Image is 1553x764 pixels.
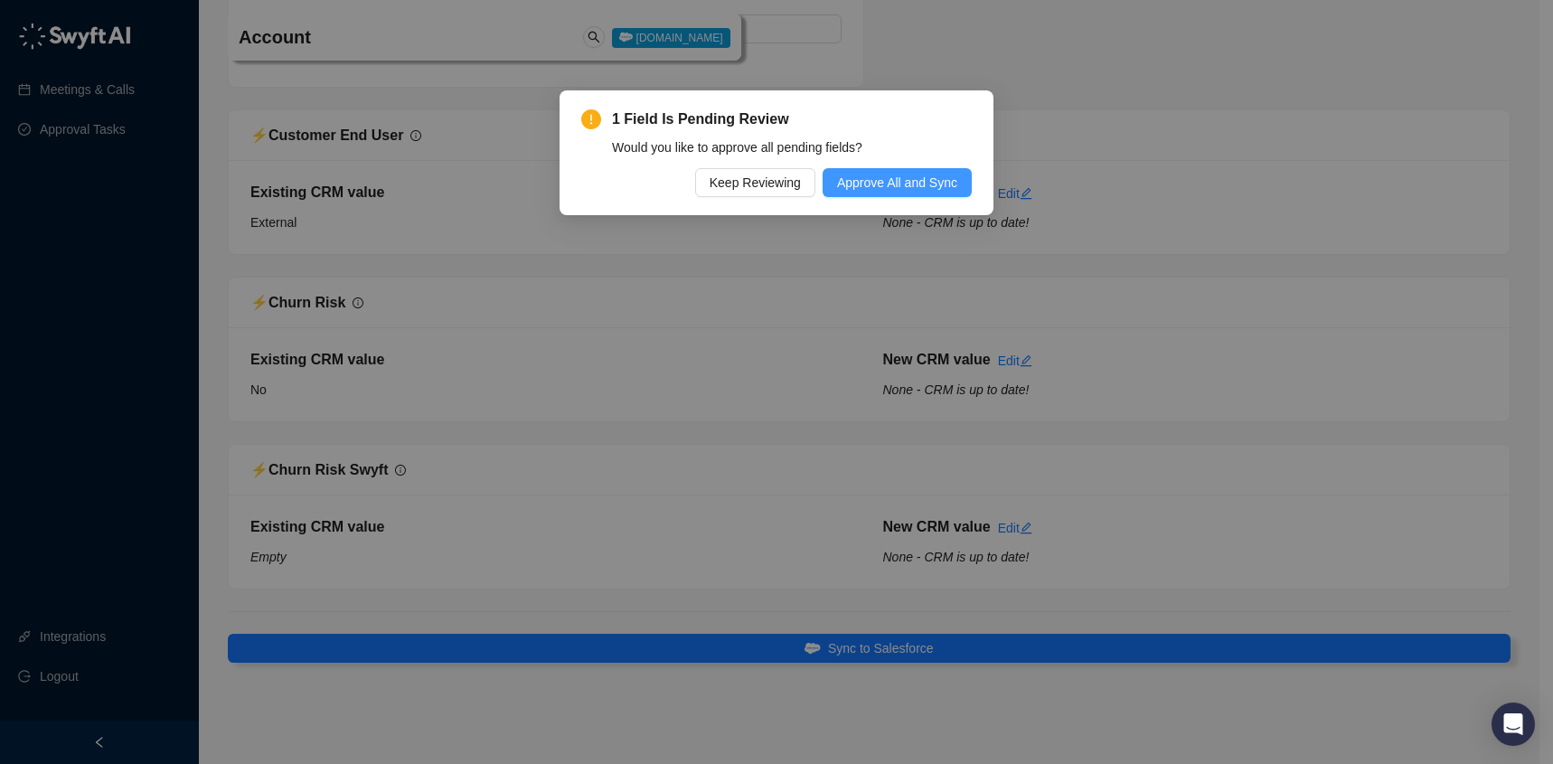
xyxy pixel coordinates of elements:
div: Would you like to approve all pending fields? [612,137,972,157]
button: Approve All and Sync [823,168,972,197]
span: Approve All and Sync [837,173,957,193]
span: exclamation-circle [581,109,601,129]
span: 1 Field Is Pending Review [612,108,972,130]
div: Open Intercom Messenger [1492,703,1535,746]
span: Keep Reviewing [710,173,801,193]
button: Keep Reviewing [695,168,815,197]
